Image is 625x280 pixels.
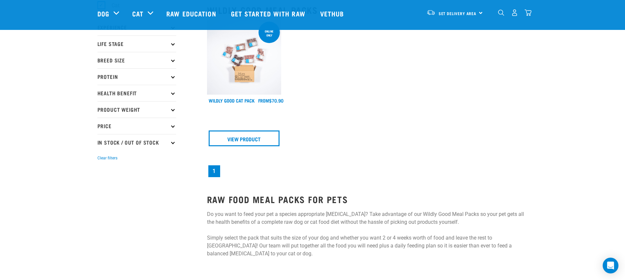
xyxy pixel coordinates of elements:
[498,10,504,16] img: home-icon-1@2x.png
[224,0,314,27] a: Get started with Raw
[207,210,528,258] p: Do you want to feed your pet a species appropriate [MEDICAL_DATA]? Take advantage of our Wildly G...
[439,12,477,14] span: Set Delivery Area
[259,26,280,40] div: ONLINE ONLY
[97,155,117,161] button: Clear filters
[132,9,143,18] a: Cat
[97,52,176,68] p: Breed Size
[207,197,348,201] strong: RAW FOOD MEAL PACKS FOR PETS
[603,258,618,273] div: Open Intercom Messenger
[525,9,531,16] img: home-icon@2x.png
[97,101,176,118] p: Product Weight
[207,164,528,178] nav: pagination
[97,35,176,52] p: Life Stage
[314,0,352,27] a: Vethub
[97,118,176,134] p: Price
[208,165,220,177] a: Page 1
[427,10,435,15] img: van-moving.png
[258,98,283,103] div: $70.90
[258,99,269,102] span: FROM
[97,9,109,18] a: Dog
[97,85,176,101] p: Health Benefit
[160,0,224,27] a: Raw Education
[209,130,280,146] a: View Product
[97,68,176,85] p: Protein
[511,9,518,16] img: user.png
[209,99,255,102] a: Wildly Good Cat Pack
[97,134,176,151] p: In Stock / Out Of Stock
[207,20,281,95] img: Cat 0 2sec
